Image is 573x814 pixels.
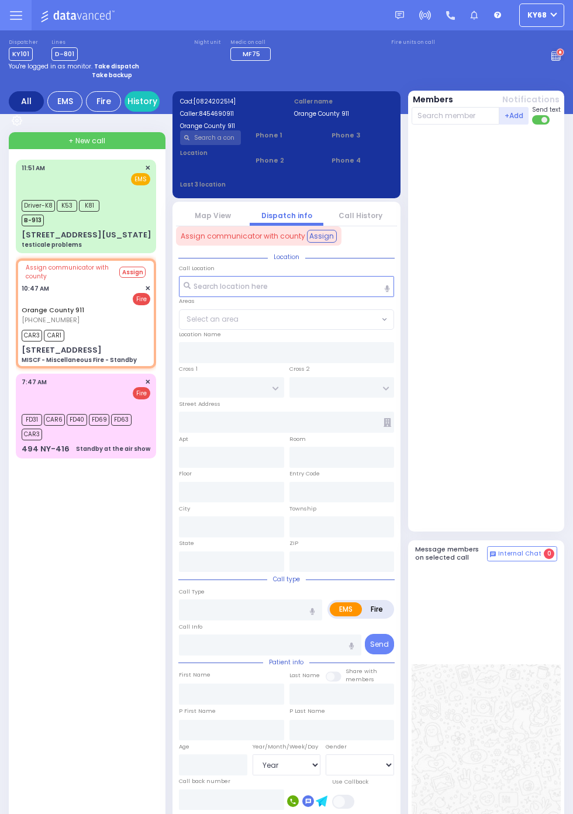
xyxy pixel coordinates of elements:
a: Call History [339,211,382,220]
button: Internal Chat 0 [487,546,557,561]
label: Call Location [179,264,215,273]
span: ✕ [145,163,150,173]
span: [PHONE_NUMBER] [22,315,80,325]
img: message.svg [395,11,404,20]
h5: Message members on selected call [415,546,488,561]
span: You're logged in as monitor. [9,62,92,71]
button: Assign [119,267,146,278]
label: Orange County 911 [294,109,393,118]
button: Members [413,94,453,106]
div: Fire [86,91,121,112]
strong: Take dispatch [94,62,139,71]
span: FD69 [89,414,109,426]
span: FD31 [22,414,42,426]
label: Night unit [194,39,220,46]
label: Call Info [179,623,202,631]
span: EMS [131,173,150,185]
a: Map View [195,211,231,220]
label: Lines [51,39,78,46]
span: 10:47 AM [22,284,49,293]
span: 11:51 AM [22,164,45,173]
a: Dispatch info [261,211,312,220]
div: Standby at the air show [76,444,150,453]
span: CAR3 [22,429,42,440]
span: ✕ [145,377,150,387]
label: Entry Code [289,470,320,478]
span: KY101 [9,47,33,61]
label: ZIP [289,539,298,547]
span: K81 [79,200,99,212]
strong: Take backup [92,71,132,80]
label: Cross 2 [289,365,310,373]
span: 8454690911 [199,109,234,118]
span: K53 [57,200,77,212]
label: Call Type [179,588,205,596]
span: CAR6 [44,414,65,426]
a: History [125,91,160,112]
div: All [9,91,44,112]
label: Location [180,149,241,157]
span: Phone 4 [332,156,393,165]
label: P First Name [179,707,216,715]
input: Search location here [179,276,394,297]
label: Apt [179,435,188,443]
span: Fire [133,387,150,399]
span: Select an area [187,314,239,325]
span: Location [268,253,305,261]
label: Age [179,743,189,751]
span: Phone 2 [256,156,317,165]
label: Room [289,435,306,443]
button: Send [365,634,394,654]
span: ✕ [145,284,150,294]
button: ky68 [519,4,564,27]
label: Dispatcher [9,39,38,46]
div: 494 NY-416 [22,443,70,455]
div: testicale problems [22,240,82,249]
label: Last Name [289,671,320,680]
span: Internal Chat [498,550,541,558]
div: MISCF - Miscellaneous Fire - Standby [22,356,137,364]
label: Street Address [179,400,220,408]
small: Share with [346,667,377,675]
label: Medic on call [230,39,274,46]
div: EMS [47,91,82,112]
div: [STREET_ADDRESS] [22,344,102,356]
input: Search member [412,107,500,125]
label: P Last Name [289,707,325,715]
span: CAR3 [22,330,42,342]
label: Call back number [179,777,230,785]
label: Location Name [179,330,221,339]
label: Gender [326,743,347,751]
label: Fire units on call [391,39,435,46]
span: D-801 [51,47,78,61]
button: +Add [499,107,529,125]
img: Logo [40,8,118,23]
label: Cad: [180,97,279,106]
span: Phone 1 [256,130,317,140]
img: comment-alt.png [490,551,496,557]
div: [STREET_ADDRESS][US_STATE] [22,229,151,241]
label: Last 3 location [180,180,287,189]
label: City [179,505,190,513]
input: Search a contact [180,130,241,145]
label: Cross 1 [179,365,198,373]
label: State [179,539,194,547]
span: FD63 [111,414,132,426]
span: FD40 [67,414,87,426]
label: Fire [361,602,392,616]
label: Caller: [180,109,279,118]
a: Orange County 911 [22,305,84,315]
span: B-913 [22,215,44,226]
span: + New call [68,136,105,146]
span: [0824202514] [194,97,236,106]
span: ky68 [527,10,547,20]
span: Patient info [263,658,309,667]
label: Turn off text [532,114,551,126]
label: Caller name [294,97,393,106]
span: Send text [532,105,561,114]
button: Assign [307,230,337,243]
label: Areas [179,297,195,305]
label: Use Callback [332,778,368,786]
span: CAR1 [44,330,64,342]
button: Notifications [502,94,560,106]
